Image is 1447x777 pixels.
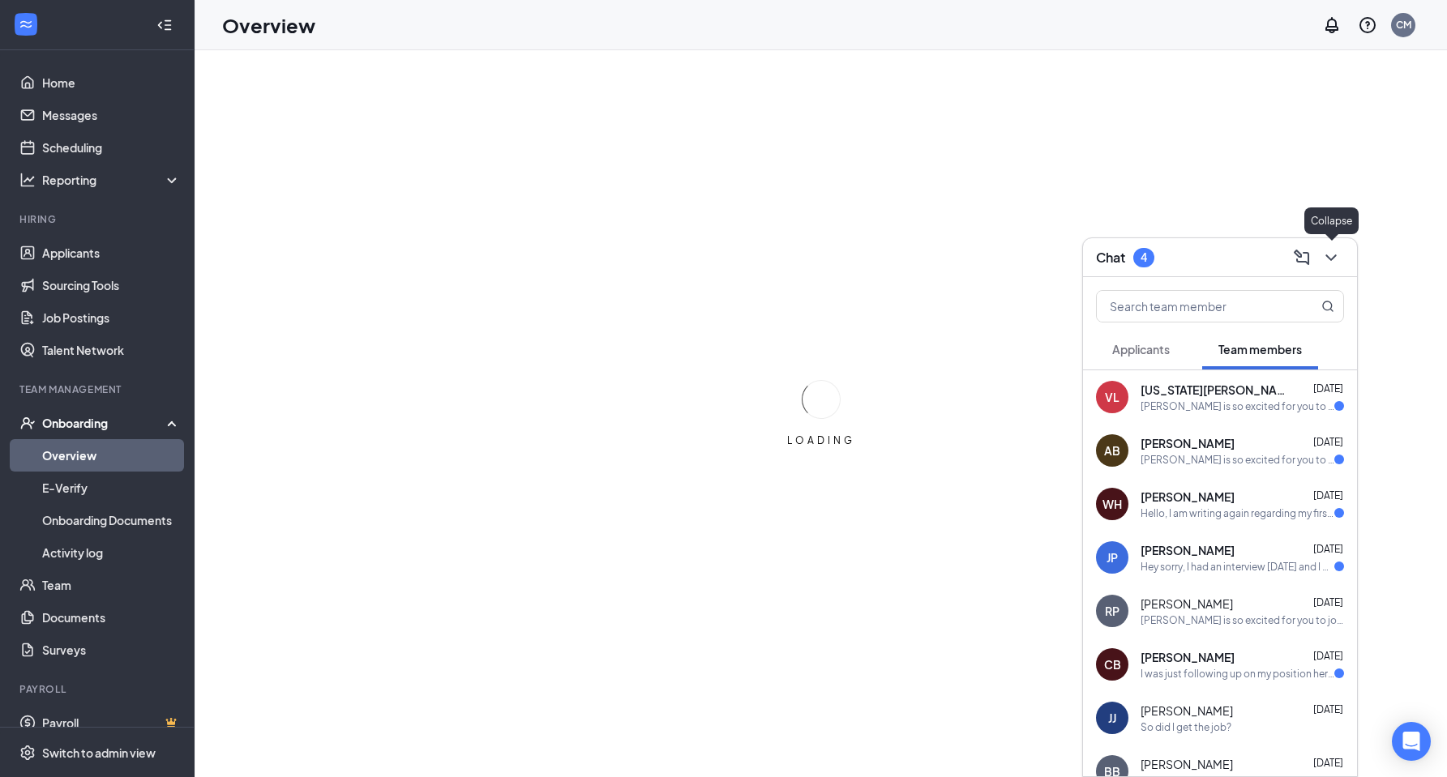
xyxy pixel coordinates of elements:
div: 4 [1141,250,1147,264]
div: RP [1105,603,1119,619]
div: WH [1102,496,1122,512]
span: [PERSON_NAME] [1141,702,1233,719]
div: [PERSON_NAME] is so excited for you to join our team! Do you know anyone else who might be intere... [1141,613,1344,627]
a: Activity log [42,536,181,569]
div: Hey sorry, I had an interview [DATE] and I wanted to follow up, as I'm still very interested. [1141,560,1334,574]
span: Applicants [1112,342,1170,356]
svg: QuestionInfo [1358,15,1377,35]
span: [DATE] [1313,543,1343,555]
span: [PERSON_NAME] [1141,649,1235,665]
svg: Analysis [19,172,36,188]
span: [PERSON_NAME] [1141,542,1235,558]
h1: Overview [222,11,315,39]
div: AB [1104,442,1120,459]
span: Team members [1218,342,1302,356]
span: [PERSON_NAME] [1141,756,1233,772]
button: ComposeMessage [1289,245,1315,271]
div: Collapse [1304,207,1359,234]
a: Messages [42,99,181,131]
div: Payroll [19,682,178,696]
a: Documents [42,601,181,634]
div: Open Intercom Messenger [1392,722,1431,761]
button: ChevronDown [1318,245,1344,271]
a: Surveys [42,634,181,666]
a: E-Verify [42,472,181,504]
svg: Settings [19,745,36,761]
div: Hello, I am writing again regarding my first text message and my thoughts on pay. I don't know if... [1141,506,1334,520]
div: VL [1105,389,1119,405]
div: Onboarding [42,415,167,431]
div: So did I get the job? [1141,720,1231,734]
svg: UserCheck [19,415,36,431]
div: CM [1396,18,1411,32]
div: [PERSON_NAME] is so excited for you to join our team! Do you know anyone else who might be intere... [1141,399,1334,413]
span: [DATE] [1313,757,1343,769]
span: [DATE] [1313,489,1343,502]
h3: Chat [1096,249,1125,267]
svg: Notifications [1322,15,1342,35]
div: Switch to admin view [42,745,156,761]
a: Onboarding Documents [42,504,181,536]
div: Team Management [19,382,178,396]
svg: ComposeMessage [1292,248,1312,267]
span: [PERSON_NAME] [1141,596,1233,612]
span: [DATE] [1313,382,1343,395]
div: CB [1104,656,1121,672]
div: JJ [1108,710,1116,726]
div: [PERSON_NAME] is so excited for you to join our team! Do you know anyone else who might be intere... [1141,453,1334,467]
div: JP [1107,549,1118,566]
a: Talent Network [42,334,181,366]
svg: WorkstreamLogo [18,16,34,32]
a: Team [42,569,181,601]
span: [DATE] [1313,703,1343,715]
div: I was just following up on my position here at [GEOGRAPHIC_DATA][PERSON_NAME] because I was told ... [1141,667,1334,681]
span: [PERSON_NAME] [1141,489,1235,505]
input: Search team member [1097,291,1289,322]
svg: ChevronDown [1321,248,1341,267]
span: [DATE] [1313,436,1343,448]
svg: Collapse [156,17,173,33]
span: [PERSON_NAME] [1141,435,1235,451]
div: LOADING [781,433,862,447]
a: Job Postings [42,301,181,334]
a: PayrollCrown [42,707,181,739]
span: [DATE] [1313,596,1343,608]
div: Hiring [19,212,178,226]
a: Home [42,66,181,99]
span: [US_STATE][PERSON_NAME] [1141,382,1286,398]
a: Sourcing Tools [42,269,181,301]
span: [DATE] [1313,650,1343,662]
div: Reporting [42,172,182,188]
a: Scheduling [42,131,181,164]
a: Overview [42,439,181,472]
svg: MagnifyingGlass [1321,300,1334,313]
a: Applicants [42,237,181,269]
